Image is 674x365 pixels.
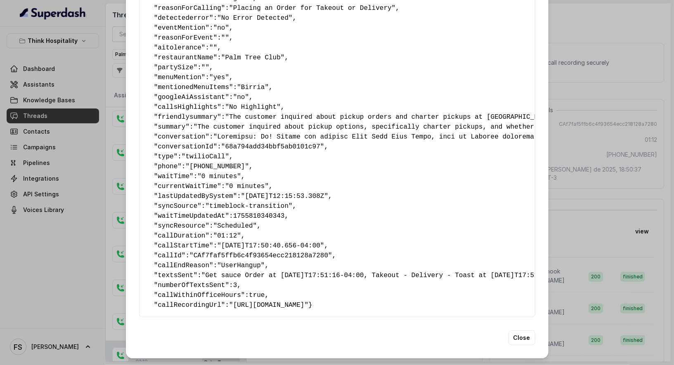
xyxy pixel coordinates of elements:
span: callsHighlights [158,104,217,111]
span: callId [158,252,182,259]
span: reasonForEvent [158,34,213,42]
span: "" [221,34,229,42]
span: mentionedMenuItems [158,84,229,91]
span: "CAf7faf5ffb6c4f93654ecc218128a7280" [189,252,332,259]
span: friendlysummary [158,113,217,121]
span: aitolerance [158,44,201,52]
span: 3 [233,282,237,289]
span: textsSent [158,272,193,279]
span: callDuration [158,232,205,240]
span: callEndReason [158,262,209,269]
span: 1755810340343 [233,212,285,220]
span: "68a794add34bbf5ab0101c97" [221,143,324,151]
span: "0 minutes" [197,173,241,180]
span: "Birria" [237,84,269,91]
span: "Palm Tree Club" [221,54,285,61]
span: summary [158,123,185,131]
span: type [158,153,173,160]
span: callRecordingUrl [158,301,221,309]
span: detectederror [158,14,209,22]
span: "twilioCall" [182,153,229,160]
span: restaurantName [158,54,213,61]
span: "No Error Detected" [217,14,292,22]
span: true [249,292,265,299]
span: phone [158,163,177,170]
span: waitTime [158,173,189,180]
span: "0 minutes" [225,183,269,190]
span: conversationId [158,143,213,151]
span: "[DATE]T12:15:53.308Z" [241,193,328,200]
span: "[DATE]T17:50:40.656-04:00" [217,242,324,250]
span: "no" [213,24,229,32]
span: "UserHangup" [217,262,265,269]
span: "Scheduled" [213,222,257,230]
span: "No Highlight" [225,104,281,111]
span: "" [209,44,217,52]
span: syncSource [158,203,197,210]
span: eventMention [158,24,205,32]
span: callWithinOfficeHours [158,292,241,299]
span: "01:12" [213,232,241,240]
span: currentWaitTime [158,183,217,190]
span: numberOfTextsSent [158,282,225,289]
button: Close [508,330,535,345]
span: partySize [158,64,193,71]
span: "[URL][DOMAIN_NAME]" [229,301,308,309]
span: "[PHONE_NUMBER]" [186,163,249,170]
span: googleAiAssistant [158,94,225,101]
span: waitTimeUpdatedAt [158,212,225,220]
span: "timeblock-transition" [206,203,293,210]
span: "Placing an Order for Takeout or Delivery" [229,5,395,12]
span: menuMention [158,74,201,81]
span: conversation [158,133,205,141]
span: callStartTime [158,242,209,250]
span: "no" [233,94,249,101]
span: reasonForCalling [158,5,221,12]
span: lastUpdatedBySystem [158,193,233,200]
span: "" [201,64,209,71]
span: "yes" [209,74,229,81]
span: syncResource [158,222,205,230]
